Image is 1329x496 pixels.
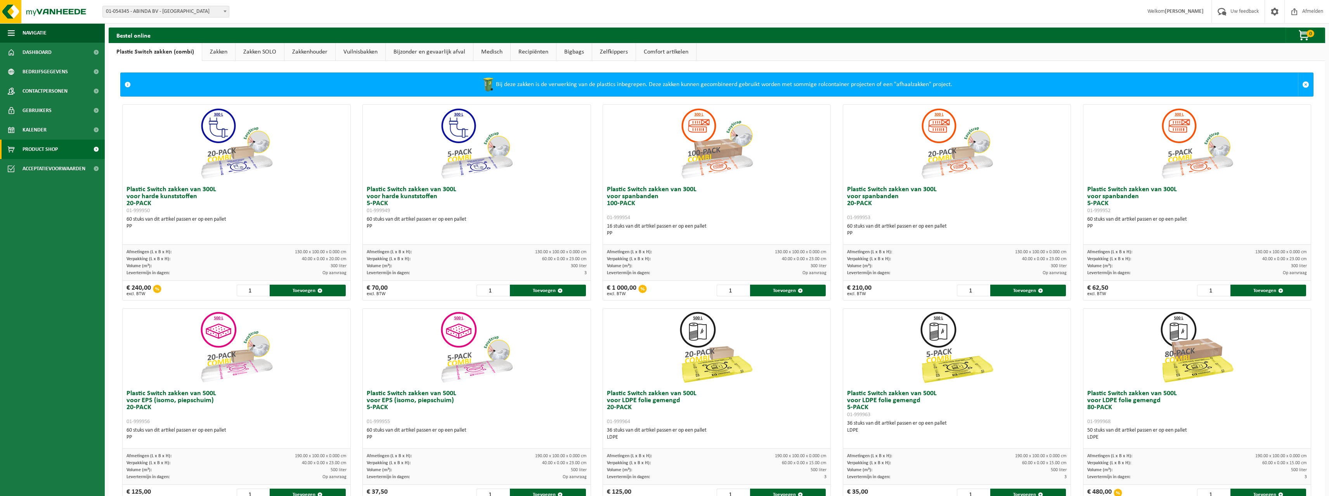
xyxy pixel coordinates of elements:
span: excl. BTW [126,292,151,296]
span: Levertermijn in dagen: [847,271,890,275]
span: 130.00 x 100.00 x 0.000 cm [1015,250,1067,254]
span: Verpakking (L x B x H): [367,461,411,465]
span: Dashboard [23,43,52,62]
input: 1 [1197,285,1230,296]
div: Bij deze zakken is de verwerking van de plastics inbegrepen. Deze zakken kunnen gecombineerd gebr... [135,73,1298,96]
span: Volume (m³): [367,264,392,268]
h3: Plastic Switch zakken van 300L voor spanbanden 5-PACK [1087,186,1307,214]
span: 40.00 x 0.00 x 23.00 cm [542,461,587,465]
span: Op aanvraag [1043,271,1067,275]
span: Afmetingen (L x B x H): [607,250,652,254]
div: PP [367,434,586,441]
img: WB-0240-HPE-GN-50.png [480,77,496,92]
span: Verpakking (L x B x H): [847,257,891,261]
span: excl. BTW [1087,292,1108,296]
span: Volume (m³): [607,264,632,268]
span: Volume (m³): [847,468,872,472]
div: PP [126,434,346,441]
span: 01-999956 [126,419,150,425]
span: 0 [1306,30,1314,37]
div: LDPE [847,427,1067,434]
span: 40.00 x 0.00 x 20.00 cm [302,257,347,261]
span: 01-999963 [847,412,870,418]
div: € 210,00 [847,285,872,296]
span: 01-999955 [367,419,390,425]
div: € 70,00 [367,285,388,296]
span: 130.00 x 100.00 x 0.000 cm [775,250,827,254]
span: 3 [584,271,587,275]
span: 01-999968 [1087,419,1111,425]
span: 190.00 x 100.00 x 0.000 cm [775,454,827,458]
button: Toevoegen [270,285,345,296]
button: Toevoegen [750,285,826,296]
span: 190.00 x 100.00 x 0.000 cm [1015,454,1067,458]
span: Bedrijfsgegevens [23,62,68,81]
span: 60.00 x 0.00 x 15.00 cm [782,461,827,465]
span: Afmetingen (L x B x H): [847,454,892,458]
div: 50 stuks van dit artikel passen er op een pallet [1087,427,1307,441]
span: 190.00 x 100.00 x 0.000 cm [295,454,347,458]
a: Sluit melding [1298,73,1313,96]
div: PP [847,230,1067,237]
span: Op aanvraag [322,271,347,275]
h3: Plastic Switch zakken van 300L voor harde kunststoffen 20-PACK [126,186,346,214]
button: Toevoegen [1230,285,1306,296]
span: 01-999952 [1087,208,1111,214]
h3: Plastic Switch zakken van 500L voor LDPE folie gemengd 20-PACK [607,390,827,425]
span: Levertermijn in dagen: [607,271,650,275]
img: 01-999952 [1158,105,1236,182]
span: Levertermijn in dagen: [126,475,170,479]
span: Navigatie [23,23,47,43]
span: 3 [824,475,827,479]
a: Vuilnisbakken [336,43,385,61]
a: Bijzonder en gevaarlijk afval [386,43,473,61]
strong: [PERSON_NAME] [1165,9,1204,14]
span: Volume (m³): [607,468,632,472]
button: Toevoegen [510,285,586,296]
span: 40.00 x 0.00 x 23.00 cm [302,461,347,465]
span: 300 liter [1291,264,1307,268]
span: Contactpersonen [23,81,68,101]
span: excl. BTW [847,292,872,296]
span: 01-999954 [607,215,630,221]
h3: Plastic Switch zakken van 300L voor spanbanden 20-PACK [847,186,1067,221]
span: 500 liter [1051,468,1067,472]
span: Levertermijn in dagen: [367,271,410,275]
button: 0 [1286,28,1324,43]
span: 190.00 x 100.00 x 0.000 cm [535,454,587,458]
img: 01-999955 [438,309,515,386]
h3: Plastic Switch zakken van 300L voor harde kunststoffen 5-PACK [367,186,586,214]
span: Op aanvraag [563,475,587,479]
a: Recipiënten [511,43,556,61]
div: 36 stuks van dit artikel passen er op een pallet [847,420,1067,434]
span: 300 liter [571,264,587,268]
div: 60 stuks van dit artikel passen er op een pallet [126,216,346,230]
span: Op aanvraag [322,475,347,479]
span: excl. BTW [367,292,388,296]
span: 60.00 x 0.00 x 15.00 cm [1262,461,1307,465]
span: Afmetingen (L x B x H): [1087,250,1132,254]
h3: Plastic Switch zakken van 300L voor spanbanden 100-PACK [607,186,827,221]
div: 60 stuks van dit artikel passen er op een pallet [1087,216,1307,230]
a: Zakken [202,43,235,61]
span: Levertermijn in dagen: [126,271,170,275]
a: Zelfkippers [592,43,636,61]
span: Verpakking (L x B x H): [607,461,651,465]
span: 01-999950 [126,208,150,214]
img: 01-999950 [198,105,275,182]
h2: Bestel online [109,28,158,43]
a: Zakkenhouder [284,43,335,61]
span: 01-999949 [367,208,390,214]
a: Comfort artikelen [636,43,696,61]
a: Bigbags [556,43,592,61]
div: 60 stuks van dit artikel passen er op een pallet [367,427,586,441]
span: Afmetingen (L x B x H): [126,250,172,254]
h3: Plastic Switch zakken van 500L voor EPS (isomo, piepschuim) 5-PACK [367,390,586,425]
span: 40.00 x 0.00 x 23.00 cm [1022,257,1067,261]
h3: Plastic Switch zakken van 500L voor EPS (isomo, piepschuim) 20-PACK [126,390,346,425]
h3: Plastic Switch zakken van 500L voor LDPE folie gemengd 5-PACK [847,390,1067,418]
div: PP [607,230,827,237]
div: PP [126,223,346,230]
img: 01-999968 [1158,309,1236,386]
span: Levertermijn in dagen: [1087,475,1130,479]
